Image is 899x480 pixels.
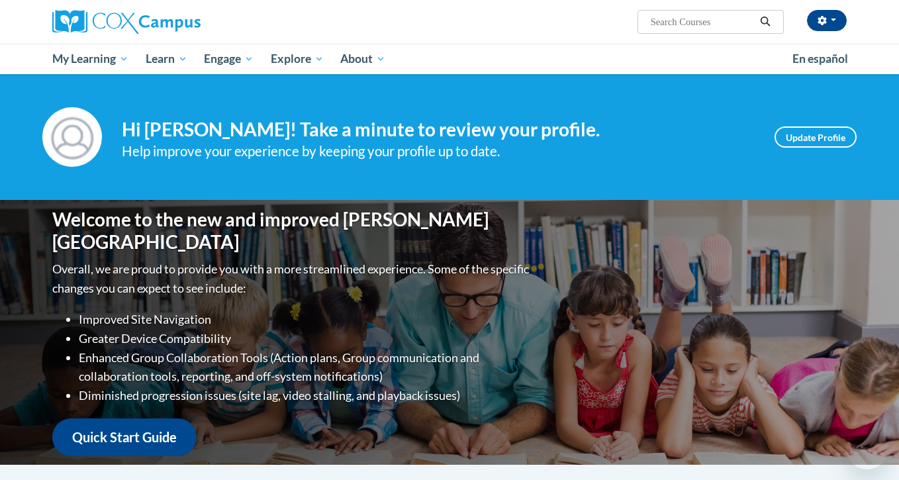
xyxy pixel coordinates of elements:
li: Greater Device Compatibility [79,329,532,348]
a: En español [784,45,857,73]
iframe: Button to launch messaging window [846,427,888,469]
a: Engage [195,44,262,74]
h1: Welcome to the new and improved [PERSON_NAME][GEOGRAPHIC_DATA] [52,209,532,253]
h4: Hi [PERSON_NAME]! Take a minute to review your profile. [122,119,755,141]
a: Explore [262,44,332,74]
a: Cox Campus [52,10,304,34]
span: En español [792,52,848,66]
span: Explore [271,51,324,67]
li: Improved Site Navigation [79,310,532,329]
a: My Learning [44,44,137,74]
span: Engage [204,51,254,67]
p: Overall, we are proud to provide you with a more streamlined experience. Some of the specific cha... [52,260,532,298]
input: Search Courses [649,14,755,30]
li: Diminished progression issues (site lag, video stalling, and playback issues) [79,386,532,405]
div: Main menu [32,44,867,74]
span: Learn [146,51,187,67]
button: Search [755,14,775,30]
a: Update Profile [775,126,857,148]
span: About [340,51,385,67]
a: Quick Start Guide [52,418,197,456]
span: My Learning [52,51,128,67]
a: About [332,44,395,74]
img: Cox Campus [52,10,201,34]
button: Account Settings [807,10,847,31]
img: Profile Image [42,107,102,167]
div: Help improve your experience by keeping your profile up to date. [122,140,755,162]
li: Enhanced Group Collaboration Tools (Action plans, Group communication and collaboration tools, re... [79,348,532,387]
a: Learn [137,44,196,74]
